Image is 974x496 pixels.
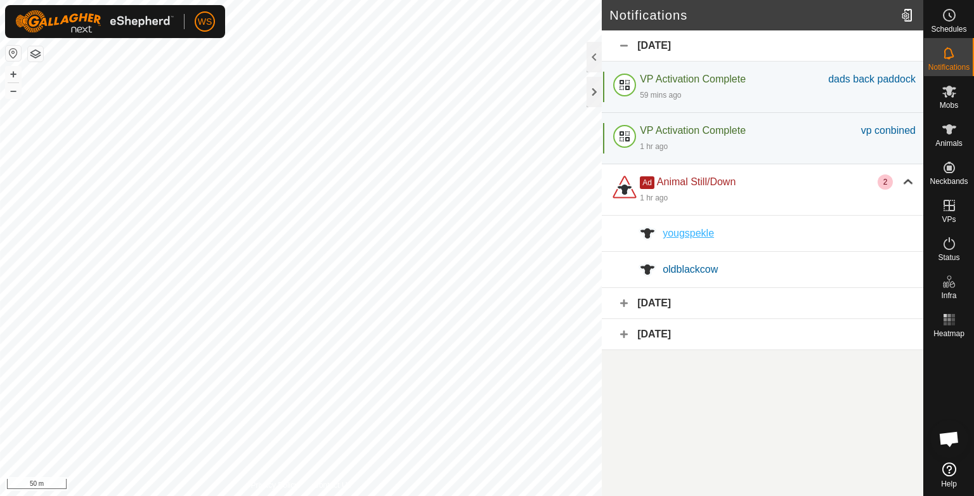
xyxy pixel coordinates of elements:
[930,420,968,458] div: Open chat
[640,176,654,189] span: Ad
[251,480,299,491] a: Privacy Policy
[640,89,681,101] div: 59 mins ago
[663,228,714,238] span: yougspekle
[861,123,916,138] div: vp conbined
[602,30,923,62] div: [DATE]
[313,480,351,491] a: Contact Us
[602,288,923,319] div: [DATE]
[663,264,718,275] span: oldblackcow
[933,330,964,337] span: Heatmap
[931,25,966,33] span: Schedules
[6,67,21,82] button: +
[928,63,970,71] span: Notifications
[940,101,958,109] span: Mobs
[6,46,21,61] button: Reset Map
[640,74,746,84] span: VP Activation Complete
[640,125,746,136] span: VP Activation Complete
[602,319,923,350] div: [DATE]
[942,216,956,223] span: VPs
[28,46,43,62] button: Map Layers
[609,8,896,23] h2: Notifications
[924,457,974,493] a: Help
[938,254,959,261] span: Status
[935,140,963,147] span: Animals
[6,83,21,98] button: –
[640,192,668,204] div: 1 hr ago
[640,141,668,152] div: 1 hr ago
[15,10,174,33] img: Gallagher Logo
[878,174,893,190] div: 2
[930,178,968,185] span: Neckbands
[941,480,957,488] span: Help
[657,176,736,187] span: Animal Still/Down
[198,15,212,29] span: WS
[828,72,916,87] div: dads back paddock
[941,292,956,299] span: Infra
